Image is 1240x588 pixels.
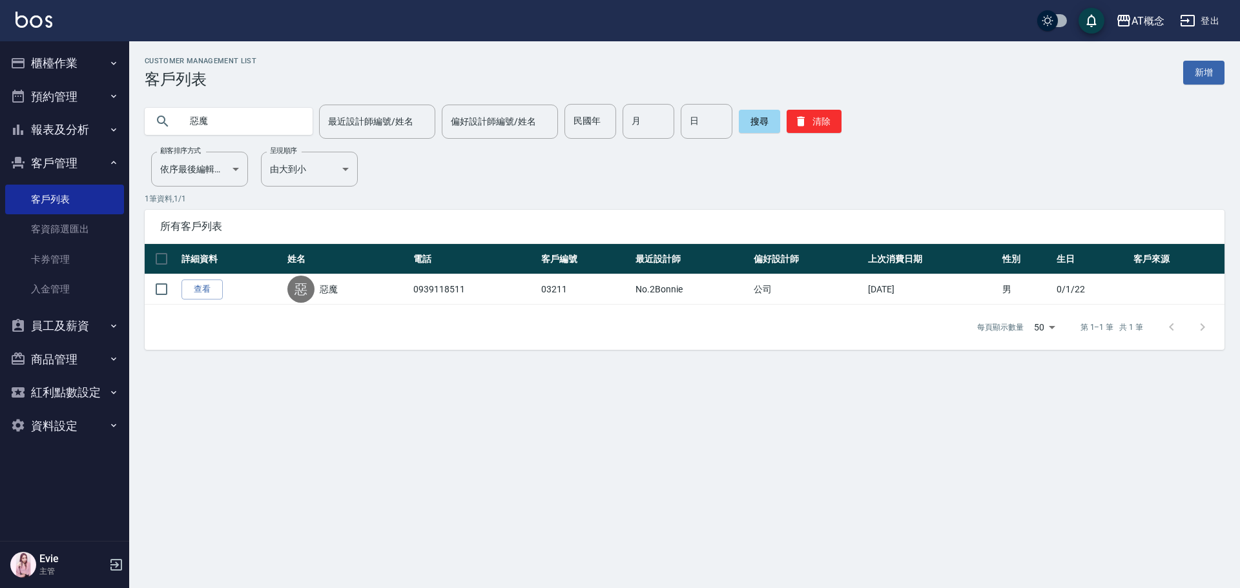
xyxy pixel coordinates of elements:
[410,244,538,274] th: 電話
[538,274,632,305] td: 03211
[632,274,750,305] td: No.2Bonnie
[750,244,865,274] th: 偏好設計師
[999,244,1053,274] th: 性別
[632,244,750,274] th: 最近設計師
[5,185,124,214] a: 客戶列表
[410,274,538,305] td: 0939118511
[5,409,124,443] button: 資料設定
[181,279,223,299] a: 查看
[5,343,124,376] button: 商品管理
[1053,274,1130,305] td: 0/1/22
[145,57,256,65] h2: Customer Management List
[5,309,124,343] button: 員工及薪資
[739,110,780,133] button: 搜尋
[151,152,248,187] div: 依序最後編輯時間
[160,220,1209,233] span: 所有客戶列表
[538,244,632,274] th: 客戶編號
[1080,321,1143,333] p: 第 1–1 筆 共 1 筆
[1079,8,1104,34] button: save
[5,274,124,304] a: 入金管理
[1131,13,1164,29] div: AT概念
[181,104,302,139] input: 搜尋關鍵字
[15,12,52,28] img: Logo
[320,283,338,296] a: 惡魔
[10,552,36,578] img: Person
[145,70,256,88] h3: 客戶列表
[787,110,842,133] button: 清除
[287,276,315,303] div: 惡
[5,376,124,409] button: 紅利點數設定
[145,193,1224,205] p: 1 筆資料, 1 / 1
[1130,244,1224,274] th: 客戶來源
[5,46,124,80] button: 櫃檯作業
[1053,244,1130,274] th: 生日
[5,214,124,244] a: 客資篩選匯出
[1183,61,1224,85] a: 新增
[999,274,1053,305] td: 男
[5,147,124,180] button: 客戶管理
[5,245,124,274] a: 卡券管理
[261,152,358,187] div: 由大到小
[1029,310,1060,345] div: 50
[39,553,105,565] h5: Evie
[977,321,1024,333] p: 每頁顯示數量
[865,274,999,305] td: [DATE]
[39,565,105,577] p: 主管
[284,244,410,274] th: 姓名
[5,80,124,114] button: 預約管理
[750,274,865,305] td: 公司
[5,113,124,147] button: 報表及分析
[270,146,297,156] label: 呈現順序
[1111,8,1170,34] button: AT概念
[865,244,999,274] th: 上次消費日期
[1175,9,1224,33] button: 登出
[160,146,201,156] label: 顧客排序方式
[178,244,284,274] th: 詳細資料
